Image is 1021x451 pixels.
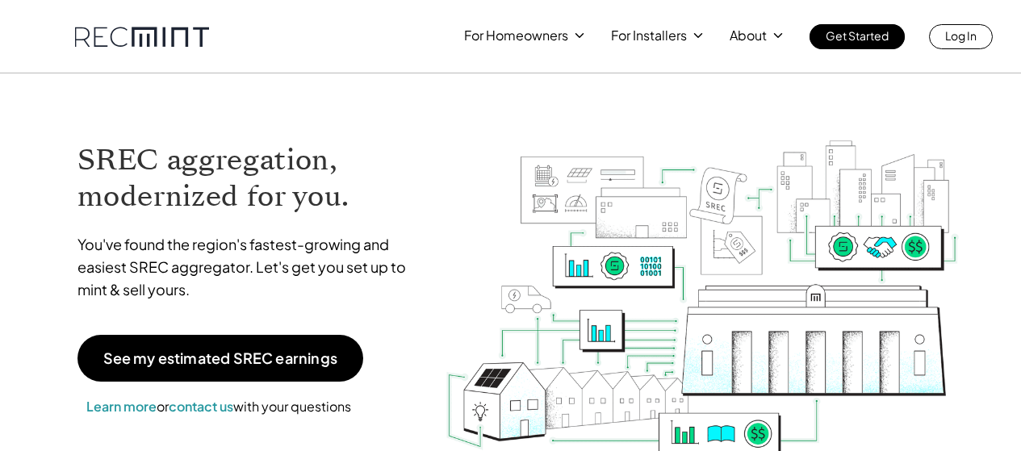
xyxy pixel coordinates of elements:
a: Get Started [810,24,905,49]
p: Get Started [826,24,889,47]
a: Learn more [86,398,157,415]
p: You've found the region's fastest-growing and easiest SREC aggregator. Let's get you set up to mi... [77,233,421,301]
p: For Installers [611,24,687,47]
p: Log In [945,24,977,47]
p: See my estimated SREC earnings [103,351,337,365]
a: Log In [929,24,993,49]
a: See my estimated SREC earnings [77,335,363,382]
h1: SREC aggregation, modernized for you. [77,142,421,215]
p: or with your questions [77,396,360,417]
a: contact us [169,398,233,415]
p: About [730,24,767,47]
p: For Homeowners [464,24,568,47]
